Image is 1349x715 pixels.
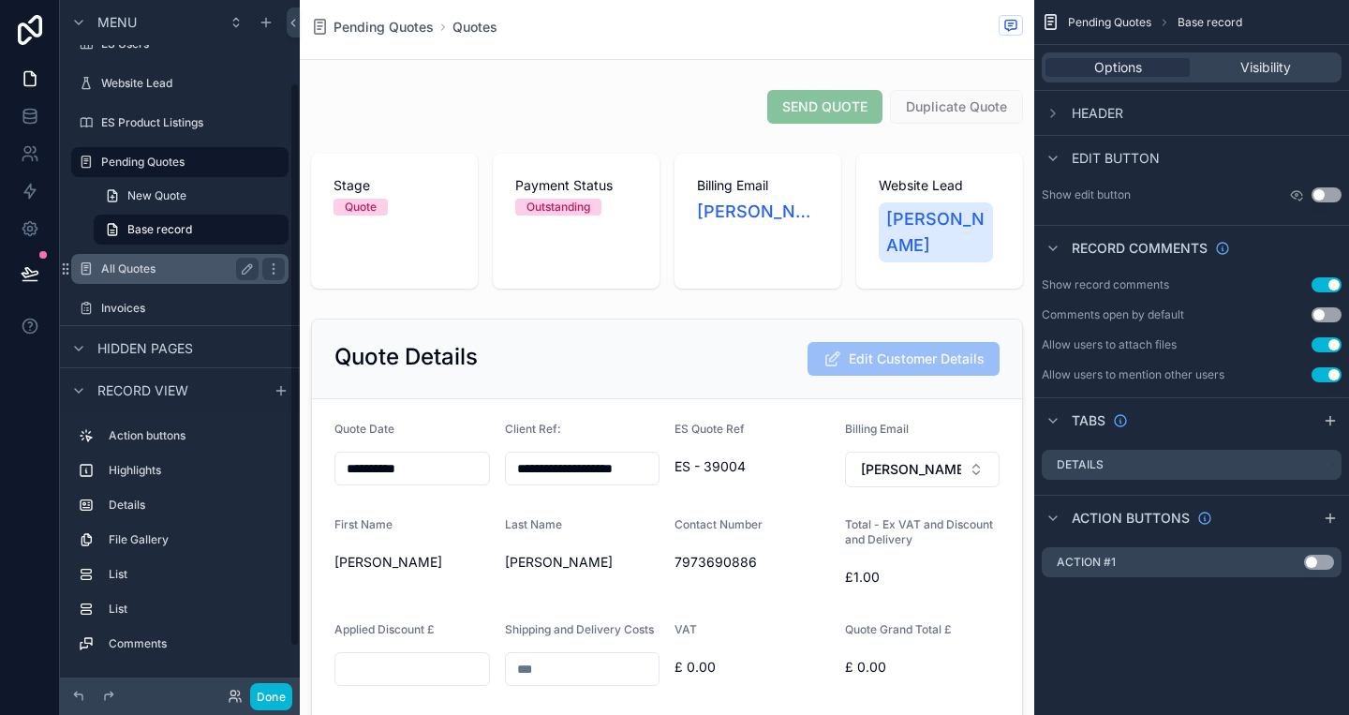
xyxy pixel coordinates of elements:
[101,301,285,316] label: Invoices
[101,76,285,91] label: Website Lead
[109,463,281,478] label: Highlights
[1072,149,1160,168] span: Edit button
[1068,15,1151,30] span: Pending Quotes
[1072,509,1190,528] span: Action buttons
[94,215,289,245] a: Base record
[1042,337,1177,352] div: Allow users to attach files
[1057,457,1104,472] label: Details
[101,155,277,170] label: Pending Quotes
[1094,58,1142,77] span: Options
[71,293,289,323] a: Invoices
[1240,58,1291,77] span: Visibility
[97,339,193,358] span: Hidden pages
[71,254,289,284] a: All Quotes
[334,18,434,37] span: Pending Quotes
[109,532,281,547] label: File Gallery
[109,602,281,617] label: List
[71,108,289,138] a: ES Product Listings
[60,412,300,678] div: scrollable content
[94,181,289,211] a: New Quote
[1072,104,1123,123] span: Header
[1042,277,1169,292] div: Show record comments
[1178,15,1242,30] span: Base record
[109,567,281,582] label: List
[71,68,289,98] a: Website Lead
[109,636,281,651] label: Comments
[1057,555,1116,570] label: Action #1
[109,498,281,513] label: Details
[1072,411,1105,430] span: Tabs
[101,261,251,276] label: All Quotes
[1042,187,1131,202] label: Show edit button
[71,147,289,177] a: Pending Quotes
[1042,367,1224,382] div: Allow users to mention other users
[1042,307,1184,322] div: Comments open by default
[1072,239,1208,258] span: Record comments
[97,13,137,32] span: Menu
[127,222,192,237] span: Base record
[109,428,281,443] label: Action buttons
[101,115,285,130] label: ES Product Listings
[452,18,497,37] a: Quotes
[127,188,186,203] span: New Quote
[97,381,188,400] span: Record view
[250,683,292,710] button: Done
[311,18,434,37] a: Pending Quotes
